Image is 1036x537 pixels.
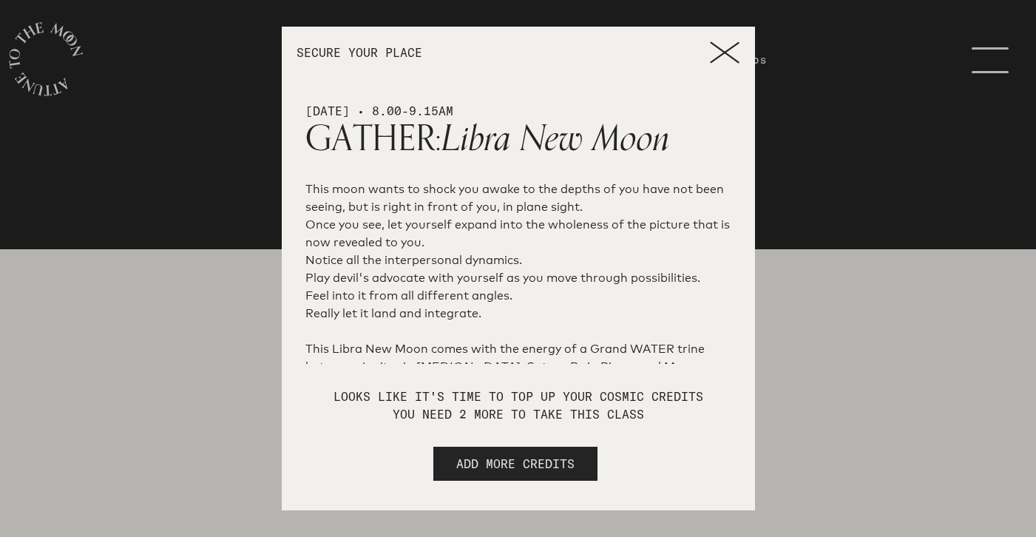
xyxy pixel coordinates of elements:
[456,455,575,473] span: ADD MORE CREDITS
[305,269,731,287] p: Play devil's advocate with yourself as you move through possibilities.
[297,47,711,58] p: SECURE YOUR PLACE
[305,180,731,216] p: This moon wants to shock you awake to the depths of you have not been seeing, but is right in fro...
[305,388,731,405] p: Looks like it's time to top up your cosmic credits
[305,251,731,269] p: Notice all the interpersonal dynamics.
[305,287,731,305] p: Feel into it from all different angles.
[305,340,731,394] p: This Libra New Moon comes with the energy of a Grand WATER trine between Jupiter in [MEDICAL_DATA...
[305,216,731,251] p: Once you see, let yourself expand into the wholeness of the picture that is now revealed to you.
[433,447,597,481] button: ADD MORE CREDITS
[305,120,731,157] h1: GATHER:
[305,305,731,322] p: Really let it land and integrate.
[305,405,731,423] p: You need 2 more to take this class
[441,109,670,168] span: Libra New Moon
[305,102,731,120] p: [DATE] • 8.00-9.15am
